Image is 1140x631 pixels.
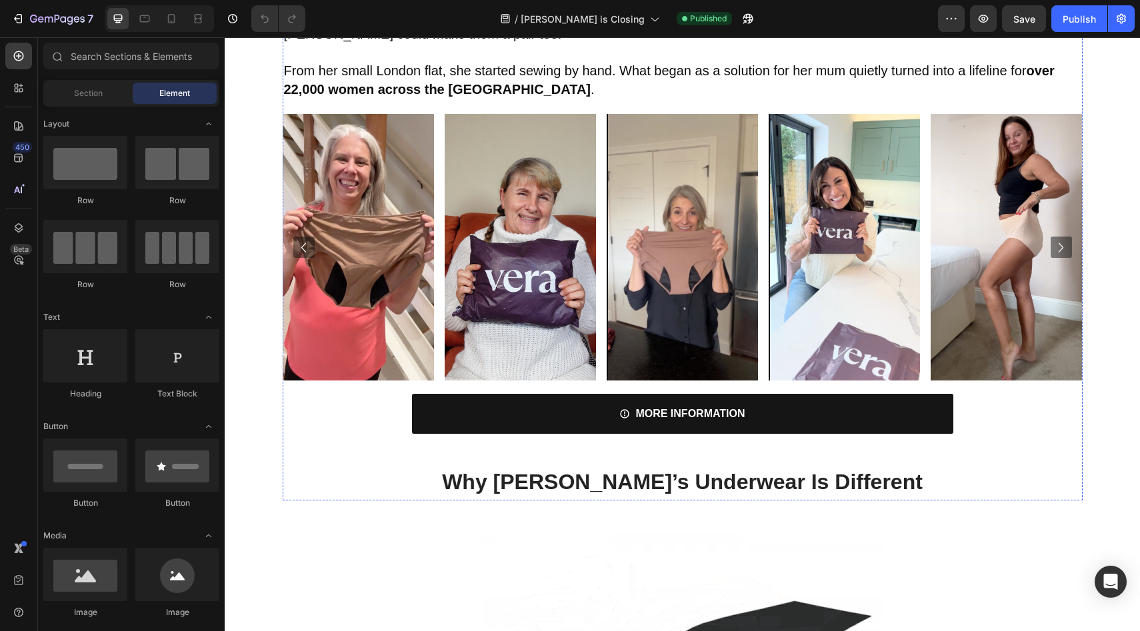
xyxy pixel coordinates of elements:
[43,195,127,207] div: Row
[43,530,67,542] span: Media
[706,77,857,343] img: gempages_532940531508970503-0435b3c0-c470-4ef5-b156-f1a8e08c9b4e.png
[74,87,103,99] span: Section
[135,497,219,509] div: Button
[10,244,32,255] div: Beta
[43,388,127,400] div: Heading
[217,432,698,456] strong: Why [PERSON_NAME]’s Underwear Is Different
[826,199,847,221] button: Carousel Next Arrow
[544,77,695,343] img: gempages_532940531508970503-42630a01-e23f-4b44-bdad-f064782c4d58.png
[43,279,127,291] div: Row
[198,525,219,546] span: Toggle open
[13,142,32,153] div: 450
[43,311,60,323] span: Text
[1063,12,1096,26] div: Publish
[135,388,219,400] div: Text Block
[159,87,190,99] span: Element
[43,606,127,618] div: Image
[225,37,1140,631] iframe: Design area
[43,420,68,432] span: Button
[187,356,729,396] a: MORE INFORMATION
[1095,566,1127,598] div: Open Intercom Messenger
[135,606,219,618] div: Image
[43,118,69,130] span: Layout
[43,497,127,509] div: Button
[411,370,520,382] strong: MORE INFORMATION
[690,13,727,25] span: Published
[1013,13,1035,25] span: Save
[198,307,219,328] span: Toggle open
[87,11,93,27] p: 7
[251,5,305,32] div: Undo/Redo
[521,12,645,26] span: [PERSON_NAME] is Closing
[382,77,533,343] img: gempages_532940531508970503-0b22b5fd-f364-4945-949c-983f573ff9e8.png
[135,195,219,207] div: Row
[43,43,219,69] input: Search Sections & Elements
[1002,5,1046,32] button: Save
[5,5,99,32] button: 7
[198,113,219,135] span: Toggle open
[198,416,219,437] span: Toggle open
[135,279,219,291] div: Row
[515,12,518,26] span: /
[1051,5,1107,32] button: Publish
